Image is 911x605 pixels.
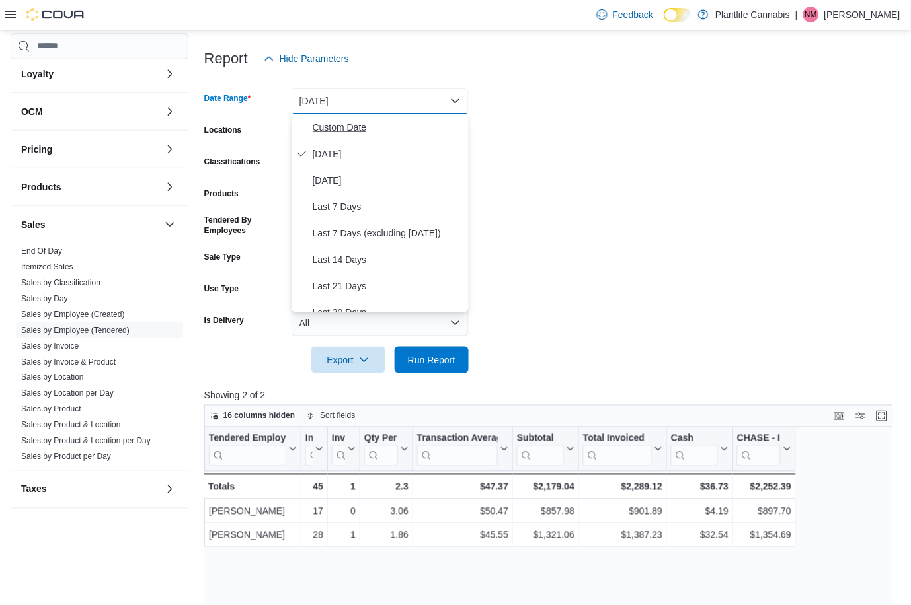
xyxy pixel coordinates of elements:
p: [PERSON_NAME] [824,7,900,22]
span: [DATE] [313,172,463,188]
div: 0 [332,503,356,519]
a: Sales by Product [21,405,81,414]
a: Sales by Invoice & Product [21,357,116,367]
span: End Of Day [21,246,62,256]
span: Last 30 Days [313,304,463,320]
button: 16 columns hidden [205,408,301,424]
input: Dark Mode [664,8,692,22]
button: Products [21,180,159,194]
div: Nicole Mowat [803,7,819,22]
span: Last 7 Days (excluding [DATE]) [313,225,463,241]
button: Display options [853,408,869,424]
a: Sales by Product & Location per Day [21,437,151,446]
div: $47.37 [417,479,508,495]
button: Subtotal [517,432,574,466]
button: Transaction Average [417,432,508,466]
a: Sales by Day [21,294,68,303]
button: Total Invoiced [583,432,662,466]
button: Sales [162,217,178,232]
div: CHASE - Integrated [737,432,781,445]
span: Custom Date [313,120,463,135]
span: Sort fields [320,411,355,421]
button: Export [311,347,385,373]
button: Loyalty [162,66,178,82]
button: OCM [162,104,178,120]
div: 2.3 [364,479,409,495]
button: Run Report [395,347,469,373]
div: Select listbox [292,114,469,312]
div: Total Invoiced [583,432,652,466]
label: Is Delivery [204,315,244,326]
button: Sales [21,218,159,231]
h3: OCM [21,105,43,118]
button: Tendered Employee [209,432,297,466]
img: Cova [26,8,86,21]
span: Sales by Product & Location per Day [21,436,151,446]
button: Products [162,179,178,195]
span: Run Report [408,353,455,367]
div: 1 [332,479,356,495]
button: Enter fullscreen [874,408,890,424]
span: Sales by Product & Location [21,420,121,431]
div: Cash [671,432,718,445]
button: Invoices Sold [305,432,323,466]
div: $2,252.39 [737,479,791,495]
div: Cash [671,432,718,466]
div: Invoices Ref [332,432,345,445]
div: 1.86 [364,527,409,543]
span: 16 columns hidden [223,411,296,421]
span: Export [319,347,377,373]
button: CHASE - Integrated [737,432,791,466]
h3: Report [204,51,248,67]
div: Subtotal [517,432,564,466]
button: Cash [671,432,729,466]
div: $50.47 [417,503,508,519]
div: Qty Per Transaction [364,432,398,445]
div: Tendered Employee [209,432,286,466]
span: Last 21 Days [313,278,463,294]
a: Sales by Employee (Created) [21,310,125,319]
span: Sales by Employee (Tendered) [21,325,130,336]
span: Sales by Product per Day [21,452,111,462]
div: $857.98 [517,503,574,519]
span: [DATE] [313,146,463,162]
div: 28 [305,527,323,543]
div: $901.89 [583,503,662,519]
h3: Loyalty [21,67,54,81]
p: | [795,7,798,22]
p: Plantlife Cannabis [715,7,790,22]
div: Subtotal [517,432,564,445]
span: Itemized Sales [21,262,73,272]
span: Sales by Invoice & Product [21,357,116,367]
div: Invoices Sold [305,432,313,466]
a: Sales by Location [21,373,84,382]
div: $36.73 [671,479,729,495]
a: Sales by Employee (Tendered) [21,326,130,335]
label: Date Range [204,93,251,104]
label: Classifications [204,157,260,167]
div: Invoices Ref [332,432,345,466]
button: Qty Per Transaction [364,432,409,466]
div: $2,179.04 [517,479,574,495]
div: $1,387.23 [583,527,662,543]
span: Sales by Classification [21,277,100,288]
button: Keyboard shortcuts [832,408,848,424]
div: Sales [11,243,188,470]
a: Sales by Location per Day [21,389,114,398]
span: NM [805,7,818,22]
h3: Taxes [21,483,47,496]
label: Tendered By Employees [204,215,286,236]
label: Products [204,188,239,199]
button: Hide Parameters [258,46,354,72]
span: Sales by Employee (Created) [21,309,125,320]
label: Locations [204,125,242,135]
div: $4.19 [671,503,729,519]
button: Pricing [21,143,159,156]
button: Loyalty [21,67,159,81]
div: $2,289.12 [583,479,662,495]
div: Invoices Sold [305,432,313,445]
h3: Sales [21,218,46,231]
h3: Pricing [21,143,52,156]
